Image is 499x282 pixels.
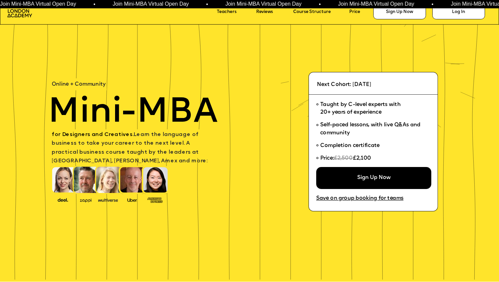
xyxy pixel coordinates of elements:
span: • [427,2,429,7]
img: image-93eab660-639c-4de6-957c-4ae039a0235a.png [145,196,164,203]
a: Reviews [256,8,283,17]
span: £2,500 [334,155,353,161]
img: image-b2f1584c-cbf7-4a77-bbe0-f56ae6ee31f2.png [76,197,95,202]
a: Course Structure [293,8,345,17]
span: • [89,2,91,7]
img: image-b7d05013-d886-4065-8d38-3eca2af40620.png [96,196,120,203]
a: Price [349,8,369,17]
span: Price: [320,155,334,161]
span: for Designers and Creatives. [52,132,133,137]
img: image-99cff0b2-a396-4aab-8550-cf4071da2cb9.png [122,197,142,202]
span: Self-paced lessons, with live Q&As and community [320,122,422,135]
img: image-aac980e9-41de-4c2d-a048-f29dd30a0068.png [7,5,32,17]
span: • [315,2,317,7]
span: Learn the language of business to take your career to the next level. A practical business course... [52,132,207,164]
span: Online + Community [52,82,106,87]
img: image-388f4489-9820-4c53-9b08-f7df0b8d4ae2.png [53,196,72,203]
span: Next Cohort: [DATE] [317,82,371,87]
a: Teachers [217,8,248,17]
span: Mini-MBA [48,96,218,131]
span: • [202,2,204,7]
span: Completion certificate [320,143,380,148]
span: Taught by C-level experts with 20+ years of experience [320,102,401,115]
span: £2,100 [353,155,372,161]
a: Save on group booking for teams [316,194,418,204]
